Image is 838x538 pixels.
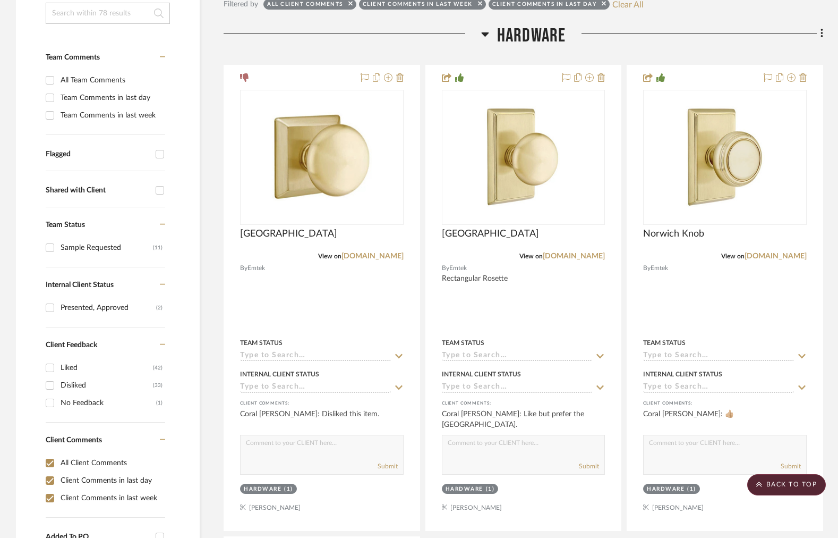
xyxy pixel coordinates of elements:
[46,221,85,229] span: Team Status
[240,351,391,362] input: Type to Search…
[240,263,247,273] span: By
[240,338,283,348] div: Team Status
[318,253,341,259] span: View on
[659,91,791,224] img: Norwich Knob
[46,281,114,289] span: Internal Client Status
[46,436,102,444] span: Client Comments
[153,377,163,394] div: (33)
[543,253,605,260] a: [DOMAIN_NAME]
[446,485,483,493] div: Hardware
[61,299,156,316] div: Presented, Approved
[284,485,293,493] div: (1)
[643,383,794,393] input: Type to Search…
[579,461,599,471] button: Submit
[156,299,163,316] div: (2)
[61,455,163,472] div: All Client Comments
[241,90,403,224] div: 0
[46,186,150,195] div: Shared with Client
[442,409,605,430] div: Coral [PERSON_NAME]: Like but prefer the [GEOGRAPHIC_DATA].
[61,359,153,376] div: Liked
[647,485,685,493] div: Hardware
[492,1,597,11] div: Client Comments in last day
[341,253,404,260] a: [DOMAIN_NAME]
[46,3,170,24] input: Search within 78 results
[442,351,593,362] input: Type to Search…
[240,409,404,430] div: Coral [PERSON_NAME]: Disliked this item.
[643,369,722,379] div: Internal Client Status
[240,383,391,393] input: Type to Search…
[486,485,495,493] div: (1)
[46,54,100,61] span: Team Comments
[153,359,163,376] div: (42)
[457,91,589,224] img: Providence Knob
[442,228,539,240] span: [GEOGRAPHIC_DATA]
[687,485,696,493] div: (1)
[46,341,97,349] span: Client Feedback
[61,89,163,106] div: Team Comments in last day
[156,394,163,411] div: (1)
[442,263,449,273] span: By
[46,150,150,159] div: Flagged
[61,107,163,124] div: Team Comments in last week
[747,474,826,495] scroll-to-top-button: BACK TO TOP
[643,228,704,240] span: Norwich Knob
[61,490,163,507] div: Client Comments in last week
[61,239,153,256] div: Sample Requested
[643,263,651,273] span: By
[247,263,265,273] span: Emtek
[255,91,388,224] img: Providence Knob
[721,253,745,259] span: View on
[442,338,484,348] div: Team Status
[61,72,163,89] div: All Team Comments
[267,1,343,11] div: All Client Comments
[643,338,686,348] div: Team Status
[442,383,593,393] input: Type to Search…
[519,253,543,259] span: View on
[363,1,473,11] div: Client Comments in last week
[378,461,398,471] button: Submit
[61,377,153,394] div: Disliked
[244,485,281,493] div: Hardware
[240,228,337,240] span: [GEOGRAPHIC_DATA]
[745,253,807,260] a: [DOMAIN_NAME]
[61,394,156,411] div: No Feedback
[442,369,521,379] div: Internal Client Status
[497,24,566,47] span: Hardware
[61,472,163,489] div: Client Comments in last day
[643,351,794,362] input: Type to Search…
[153,239,163,256] div: (11)
[651,263,668,273] span: Emtek
[781,461,801,471] button: Submit
[643,409,807,430] div: Coral [PERSON_NAME]: 👍🏼
[449,263,467,273] span: Emtek
[240,369,319,379] div: Internal Client Status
